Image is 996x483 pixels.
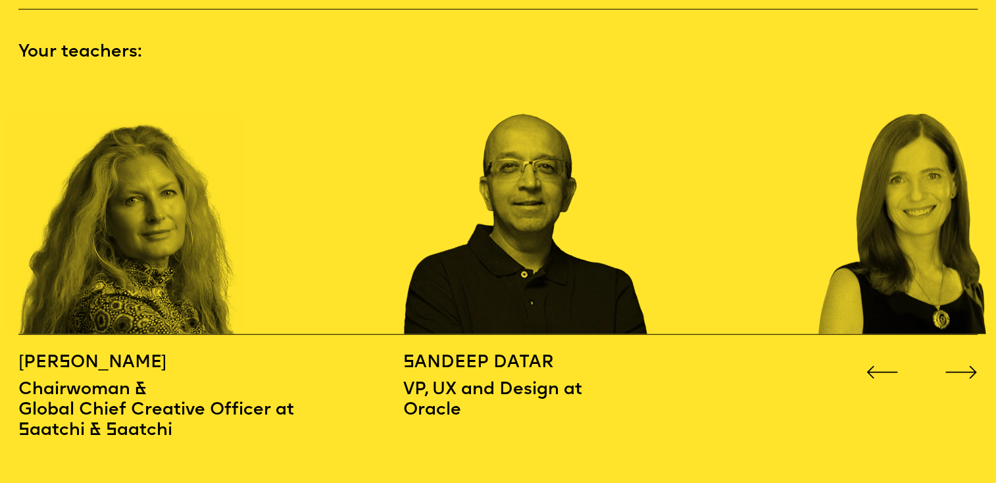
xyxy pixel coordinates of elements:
[403,374,818,420] p: VP, UX and Design at Oracle
[403,351,818,374] p: Sandeep Datar
[18,351,403,374] p: [PERSON_NAME]
[945,361,977,374] button: Go to next slide
[866,361,898,374] button: Go to previous slide
[18,41,977,64] p: Your teachers:
[18,374,403,441] p: Chairwoman & Global Chief Creative Officer at Saatchi & Saatchi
